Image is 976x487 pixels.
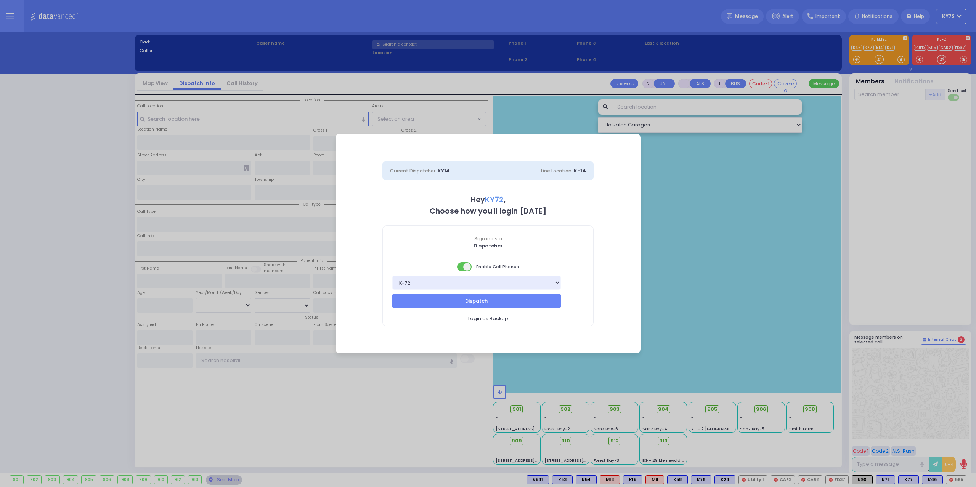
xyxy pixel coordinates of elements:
b: Hey , [471,195,506,205]
span: Line Location: [541,168,573,174]
span: KY72 [485,195,504,205]
span: K-14 [574,167,586,174]
a: Close [628,141,632,145]
span: Enable Cell Phones [457,262,519,272]
span: Current Dispatcher: [390,168,437,174]
span: Login as Backup [468,315,508,323]
span: KY14 [438,167,450,174]
span: Sign in as a [383,235,593,242]
button: Dispatch [392,294,561,308]
b: Choose how you'll login [DATE] [430,206,546,216]
b: Dispatcher [474,242,503,249]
